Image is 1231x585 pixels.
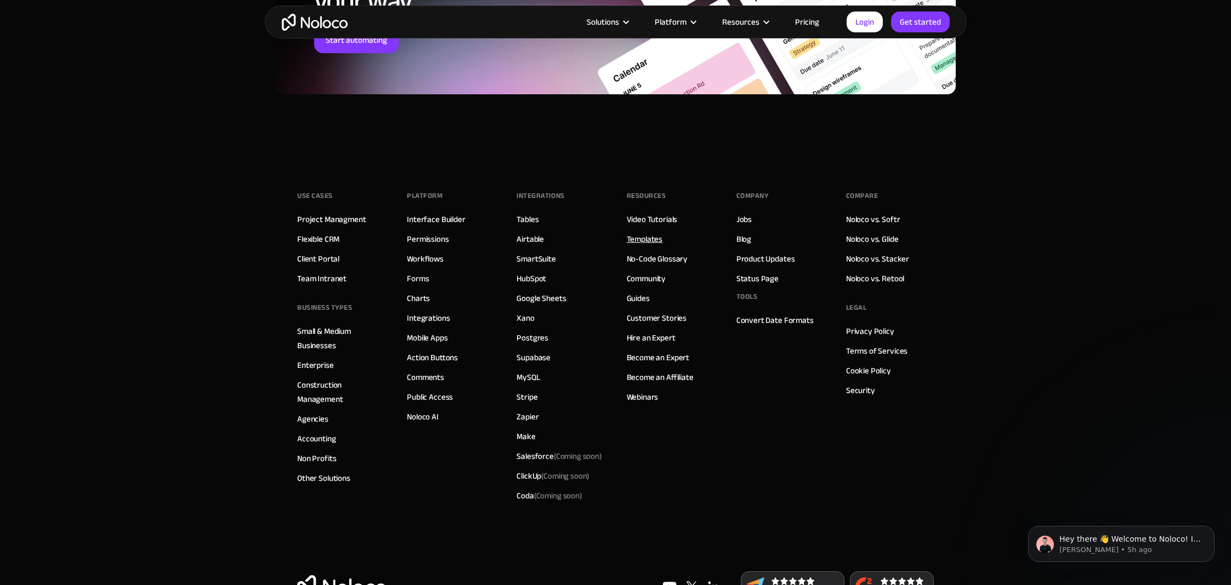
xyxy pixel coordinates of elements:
a: No-Code Glossary [627,252,688,266]
a: Project Managment [297,212,366,226]
a: Team Intranet [297,271,347,286]
div: Coda [517,489,582,503]
a: Make [517,429,535,444]
a: Flexible CRM [297,232,339,246]
a: Permissions [407,232,449,246]
iframe: Intercom notifications message [1012,503,1231,580]
a: Comments [407,370,444,384]
a: home [282,14,348,31]
a: Postgres [517,331,548,345]
a: Workflows [407,252,444,266]
div: Resources [722,15,759,29]
a: Airtable [517,232,544,246]
a: Customer Stories [627,311,687,325]
div: Resources [708,15,781,29]
a: Security [846,383,875,397]
div: Solutions [587,15,619,29]
a: Xano [517,311,534,325]
a: Mobile Apps [407,331,447,345]
a: MySQL [517,370,540,384]
a: Accounting [297,431,336,446]
a: Noloco vs. Softr [846,212,900,226]
div: Tools [736,288,758,305]
div: Legal [846,299,867,316]
a: Community [627,271,666,286]
div: Compare [846,188,878,204]
a: Become an Affiliate [627,370,694,384]
a: Cookie Policy [846,364,891,378]
a: Noloco vs. Glide [846,232,899,246]
a: Stripe [517,390,537,404]
a: Enterprise [297,358,334,372]
a: Video Tutorials [627,212,678,226]
div: Company [736,188,769,204]
a: Interface Builder [407,212,465,226]
a: Login [847,12,883,32]
div: Resources [627,188,666,204]
a: HubSpot [517,271,546,286]
a: Integrations [407,311,450,325]
a: Pricing [781,15,833,29]
span: (Coming soon) [534,488,582,503]
a: Zapier [517,410,538,424]
a: Action Buttons [407,350,458,365]
a: Terms of Services [846,344,907,358]
a: Product Updates [736,252,795,266]
span: (Coming soon) [554,448,602,464]
a: Public Access [407,390,453,404]
a: Other Solutions [297,471,350,485]
a: Status Page [736,271,779,286]
a: Hire an Expert [627,331,676,345]
div: ClickUp [517,469,589,483]
div: Platform [641,15,708,29]
a: Privacy Policy [846,324,894,338]
a: Noloco vs. Retool [846,271,904,286]
span: (Coming soon) [541,468,589,484]
div: Platform [655,15,687,29]
a: Charts [407,291,430,305]
a: Non Profits [297,451,336,465]
a: Supabase [517,350,551,365]
a: Agencies [297,412,328,426]
a: Convert Date Formats [736,313,814,327]
a: Construction Management [297,378,385,406]
a: Client Portal [297,252,339,266]
a: Tables [517,212,538,226]
a: Guides [627,291,650,305]
div: Use Cases [297,188,333,204]
a: Noloco vs. Stacker [846,252,909,266]
a: Forms [407,271,429,286]
a: Small & Medium Businesses [297,324,385,353]
a: Noloco AI [407,410,439,424]
a: Become an Expert [627,350,690,365]
div: INTEGRATIONS [517,188,564,204]
a: Blog [736,232,751,246]
div: Salesforce [517,449,602,463]
a: SmartSuite [517,252,556,266]
a: Webinars [627,390,659,404]
div: BUSINESS TYPES [297,299,352,316]
a: Get started [891,12,950,32]
div: Platform [407,188,443,204]
a: Templates [627,232,663,246]
a: Google Sheets [517,291,566,305]
div: Solutions [573,15,641,29]
a: Jobs [736,212,752,226]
